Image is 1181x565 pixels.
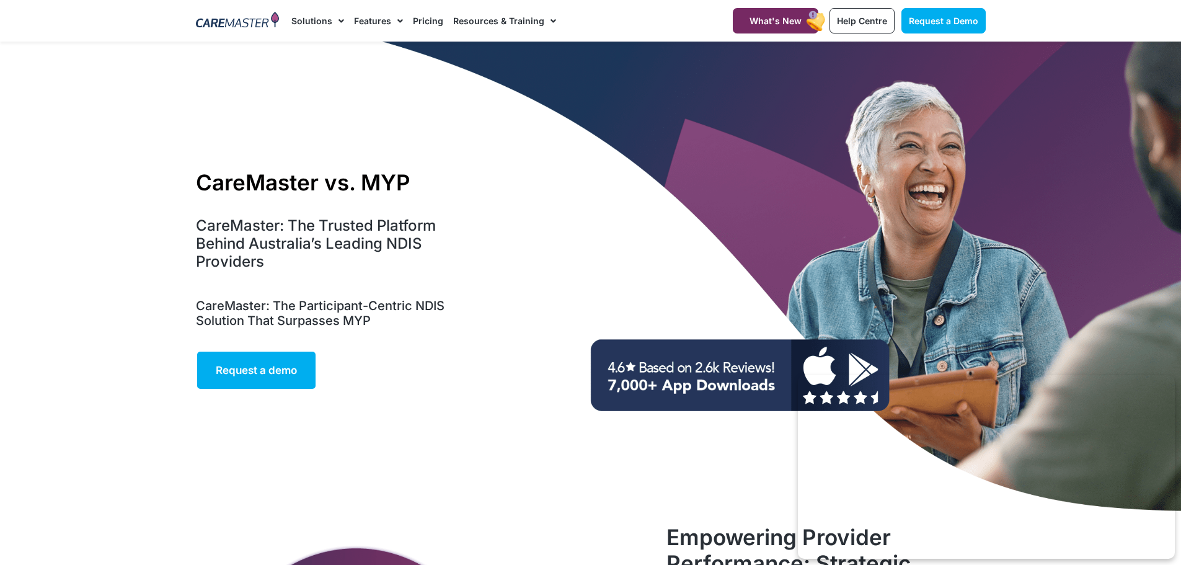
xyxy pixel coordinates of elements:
[798,375,1175,559] iframe: Popup CTA
[196,169,464,195] h1: CareMaster vs. MYP
[196,12,280,30] img: CareMaster Logo
[196,217,464,270] h4: CareMaster: The Trusted Platform Behind Australia’s Leading NDIS Providers
[829,8,895,33] a: Help Centre
[733,8,818,33] a: What's New
[837,16,887,26] span: Help Centre
[216,364,297,376] span: Request a demo
[196,298,464,328] h5: CareMaster: The Participant-Centric NDIS Solution That Surpasses MYP
[901,8,986,33] a: Request a Demo
[196,350,317,390] a: Request a demo
[750,16,802,26] span: What's New
[909,16,978,26] span: Request a Demo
